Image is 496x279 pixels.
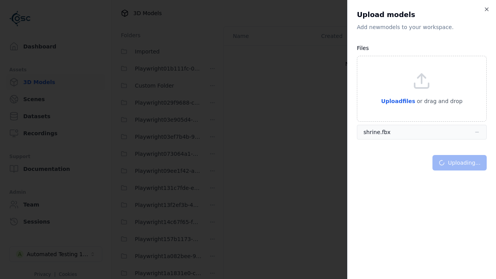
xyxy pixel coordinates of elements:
label: Files [357,45,369,51]
div: shrine.fbx [363,128,391,136]
p: or drag and drop [415,96,463,106]
h2: Upload models [357,9,487,20]
span: Upload files [381,98,415,104]
p: Add new model s to your workspace. [357,23,487,31]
